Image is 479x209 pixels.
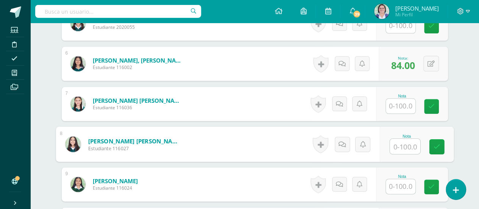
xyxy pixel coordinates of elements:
img: d561cd5d35a8054869bc9d65851372b1.png [70,177,86,192]
img: 4a15b919a55391c777c483b68c1397c7.png [70,16,86,31]
a: [PERSON_NAME] [PERSON_NAME] [93,97,184,104]
span: Estudiante 116027 [88,145,181,152]
span: Estudiante 116002 [93,64,184,71]
span: Estudiante 116024 [93,185,138,191]
div: Nota: [391,55,415,61]
img: cb6240ca9060cd5322fbe56422423029.png [374,4,389,19]
input: 0-100.0 [390,139,420,154]
a: [PERSON_NAME] [PERSON_NAME] [88,137,181,145]
input: 0-100.0 [386,99,415,113]
input: 0-100.0 [386,179,415,194]
input: 0-100.0 [386,18,415,33]
div: Nota [389,134,424,138]
input: Busca un usuario... [35,5,201,18]
a: [PERSON_NAME] [93,177,138,185]
span: 39 [353,10,361,18]
img: 1779cab9c6711a1d8cfe307abf2cf892.png [70,56,86,71]
img: 65f1ba6e7801337b85ac040e8df25ad4.png [70,96,86,112]
span: [PERSON_NAME] [395,5,438,12]
span: 84.00 [391,59,415,72]
div: Nota [385,174,419,179]
div: Nota [385,94,419,98]
a: [PERSON_NAME], [PERSON_NAME] [93,57,184,64]
span: Estudiante 2020055 [93,24,184,30]
span: Mi Perfil [395,11,438,18]
span: Estudiante 116036 [93,104,184,111]
img: e324b2ecd4c6bb463460f21b870131e1.png [65,136,81,152]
